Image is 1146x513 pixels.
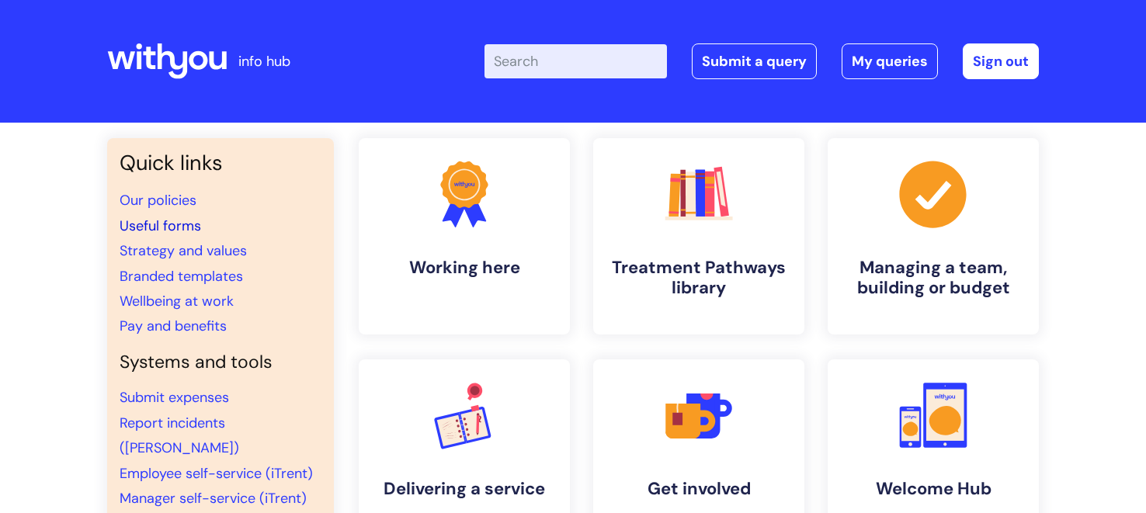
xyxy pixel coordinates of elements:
h4: Treatment Pathways library [606,258,792,299]
h4: Welcome Hub [840,479,1026,499]
a: Submit expenses [120,388,229,407]
a: Sign out [963,43,1039,79]
div: | - [484,43,1039,79]
a: Manager self-service (iTrent) [120,489,307,508]
a: Treatment Pathways library [593,138,804,334]
a: Working here [359,138,570,334]
input: Search [484,44,667,78]
a: Employee self-service (iTrent) [120,464,313,483]
p: info hub [238,49,290,74]
a: Pay and benefits [120,317,227,335]
a: My queries [842,43,938,79]
h4: Working here [371,258,557,278]
a: Managing a team, building or budget [828,138,1039,334]
h4: Managing a team, building or budget [840,258,1026,299]
h4: Systems and tools [120,352,321,373]
a: Branded templates [120,267,243,286]
a: Strategy and values [120,241,247,260]
a: Useful forms [120,217,201,235]
a: Report incidents ([PERSON_NAME]) [120,414,239,457]
h3: Quick links [120,151,321,175]
a: Our policies [120,191,196,210]
a: Wellbeing at work [120,292,234,310]
a: Submit a query [692,43,817,79]
h4: Get involved [606,479,792,499]
h4: Delivering a service [371,479,557,499]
